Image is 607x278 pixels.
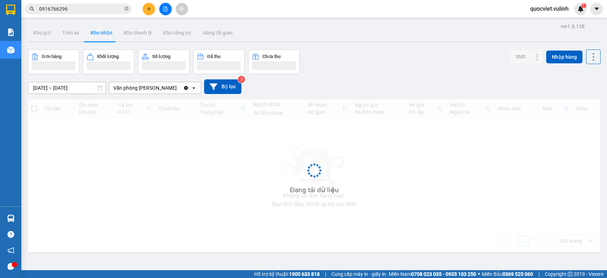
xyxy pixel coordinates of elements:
[85,24,118,41] button: Kho nhận
[538,270,539,278] span: |
[124,6,129,11] span: close-circle
[262,54,281,59] div: Chưa thu
[525,4,574,13] span: quocviet.vulinh
[238,76,245,83] sup: 3
[179,6,184,11] span: aim
[582,3,585,8] span: 1
[590,3,603,15] button: caret-down
[163,6,168,11] span: file-add
[254,270,320,278] span: Hỗ trợ kỹ thuật:
[158,24,197,41] button: Kho công nợ
[113,84,177,91] div: Văn phòng [PERSON_NAME]
[7,28,15,36] img: solution-icon
[176,3,188,15] button: aim
[193,49,245,74] button: Đã thu
[28,49,79,74] button: Đơn hàng
[183,85,189,91] svg: Clear value
[502,271,533,277] strong: 0369 525 060
[510,50,531,63] button: SMS
[97,54,119,59] div: Khối lượng
[577,6,584,12] img: icon-new-feature
[561,22,585,30] div: ver 1.8.138
[30,6,34,11] span: search
[28,24,57,41] button: Kho gửi
[207,54,220,59] div: Đã thu
[593,6,600,12] span: caret-down
[191,85,197,91] svg: open
[6,5,15,15] img: logo-vxr
[28,82,106,94] input: Select a date range.
[147,6,151,11] span: plus
[411,271,476,277] strong: 0708 023 035 - 0935 103 250
[7,247,14,254] span: notification
[177,84,178,91] input: Selected Văn phòng Cao Thắng.
[124,6,129,12] span: close-circle
[546,51,582,63] button: Nhập hàng
[482,270,533,278] span: Miền Bắc
[331,270,387,278] span: Cung cấp máy in - giấy in:
[39,5,123,13] input: Tìm tên, số ĐT hoặc mã đơn
[7,215,15,222] img: warehouse-icon
[7,263,14,270] span: message
[159,3,172,15] button: file-add
[568,272,573,277] span: copyright
[152,54,170,59] div: Số lượng
[325,270,326,278] span: |
[478,273,480,276] span: ⚪️
[204,79,241,94] button: Bộ lọc
[83,49,134,74] button: Khối lượng
[289,271,320,277] strong: 1900 633 818
[581,3,586,8] sup: 1
[248,49,300,74] button: Chưa thu
[7,231,14,238] span: question-circle
[7,46,15,54] img: warehouse-icon
[389,270,476,278] span: Miền Nam
[290,185,339,195] div: Đang tải dữ liệu
[197,24,238,41] button: Hàng đã giao
[143,3,155,15] button: plus
[42,54,62,59] div: Đơn hàng
[57,24,85,41] button: Trên xe
[118,24,158,41] button: Kho thanh lý
[138,49,190,74] button: Số lượng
